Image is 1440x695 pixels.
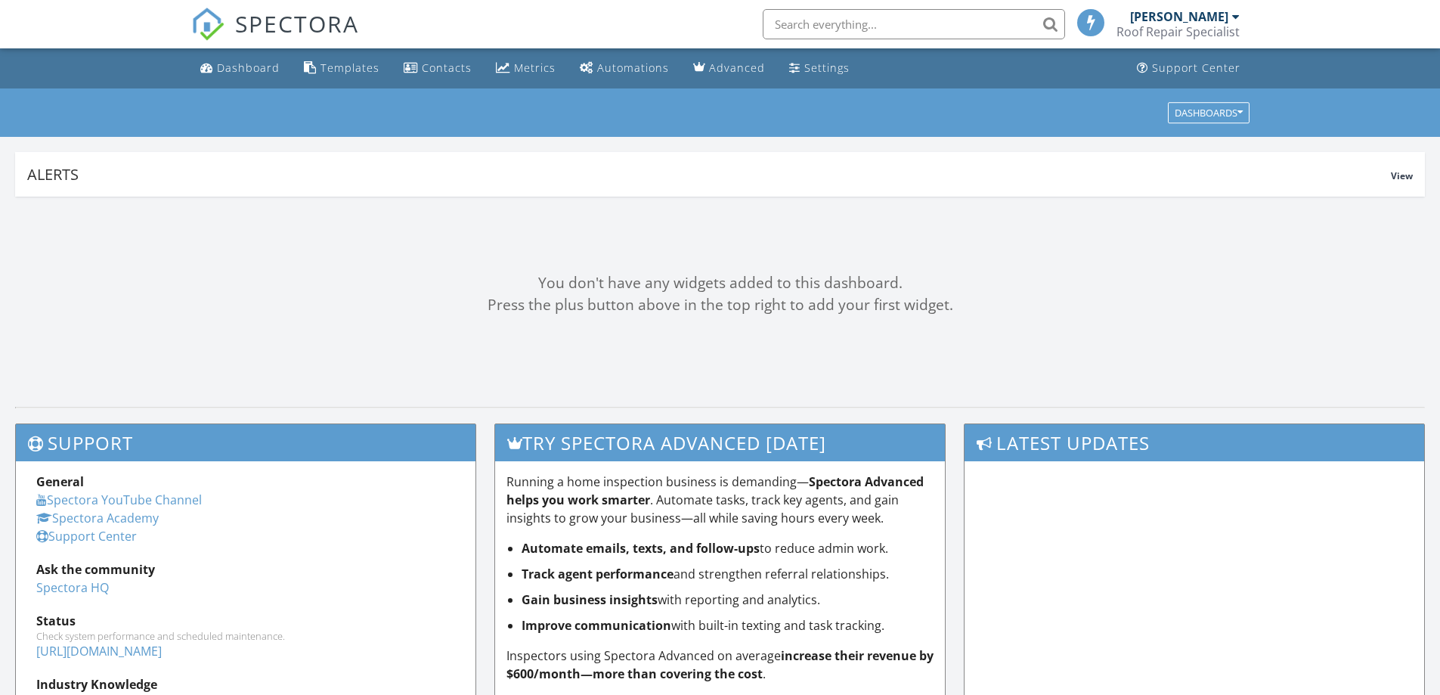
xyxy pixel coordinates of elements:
[783,54,856,82] a: Settings
[194,54,286,82] a: Dashboard
[36,612,455,630] div: Status
[522,540,760,557] strong: Automate emails, texts, and follow-ups
[398,54,478,82] a: Contacts
[1391,169,1413,182] span: View
[522,616,934,634] li: with built-in texting and task tracking.
[1116,24,1240,39] div: Roof Repair Specialist
[1168,102,1250,123] button: Dashboards
[36,528,137,545] a: Support Center
[490,54,562,82] a: Metrics
[36,492,202,508] a: Spectora YouTube Channel
[36,473,84,490] strong: General
[574,54,675,82] a: Automations (Basic)
[522,591,934,609] li: with reporting and analytics.
[522,565,934,583] li: and strengthen referral relationships.
[506,647,934,682] strong: increase their revenue by $600/month—more than covering the cost
[495,424,946,461] h3: Try spectora advanced [DATE]
[191,20,359,52] a: SPECTORA
[597,61,669,75] div: Automations
[965,424,1424,461] h3: Latest Updates
[36,643,162,659] a: [URL][DOMAIN_NAME]
[709,61,765,75] div: Advanced
[506,473,924,508] strong: Spectora Advanced helps you work smarter
[522,566,674,582] strong: Track agent performance
[506,473,934,527] p: Running a home inspection business is demanding— . Automate tasks, track key agents, and gain ins...
[15,272,1425,294] div: You don't have any widgets added to this dashboard.
[1130,9,1228,24] div: [PERSON_NAME]
[1152,61,1240,75] div: Support Center
[298,54,386,82] a: Templates
[36,560,455,579] div: Ask the community
[1175,107,1243,118] div: Dashboards
[235,8,359,39] span: SPECTORA
[217,61,280,75] div: Dashboard
[27,164,1391,185] div: Alerts
[36,675,455,693] div: Industry Knowledge
[15,294,1425,316] div: Press the plus button above in the top right to add your first widget.
[36,579,109,596] a: Spectora HQ
[804,61,850,75] div: Settings
[16,424,475,461] h3: Support
[36,630,455,642] div: Check system performance and scheduled maintenance.
[191,8,225,41] img: The Best Home Inspection Software - Spectora
[687,54,771,82] a: Advanced
[514,61,556,75] div: Metrics
[522,539,934,557] li: to reduce admin work.
[321,61,379,75] div: Templates
[422,61,472,75] div: Contacts
[522,617,671,634] strong: Improve communication
[1131,54,1246,82] a: Support Center
[36,510,159,526] a: Spectora Academy
[763,9,1065,39] input: Search everything...
[522,591,658,608] strong: Gain business insights
[506,647,934,683] p: Inspectors using Spectora Advanced on average .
